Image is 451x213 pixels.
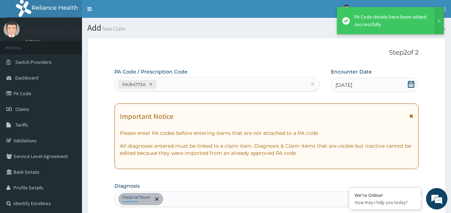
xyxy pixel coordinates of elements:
[41,62,98,134] span: We're online!
[122,194,150,200] p: Malarial fever
[13,36,29,54] img: d_794563401_company_1708531726252_794563401
[4,21,20,37] img: User Image
[87,23,446,32] h1: Add
[15,106,29,112] span: Claims
[355,6,446,12] span: [GEOGRAPHIC_DATA] - [GEOGRAPHIC_DATA]
[15,59,52,65] span: Switch Providers
[117,4,134,21] div: Minimize live chat window
[114,49,419,57] p: Step 2 of 2
[154,196,160,202] span: remove selection option
[342,5,351,14] img: User Image
[335,81,352,88] span: [DATE]
[114,68,188,75] label: PA Code / Prescription Code
[354,13,428,28] div: PA Code details have been added successfully
[120,142,413,157] p: All diagnoses entered must be linked to a claim item. Diagnosis & Claim Items that are visible bu...
[120,80,147,88] div: PA/84773A
[120,112,173,120] h1: Important Notice
[355,192,415,198] div: We're Online!
[15,122,28,128] span: Tariffs
[101,26,125,31] small: New Claim
[15,75,39,81] span: Dashboard
[120,130,413,137] p: Please enter PA codes before entering items that are not attached to a PA code
[25,39,42,44] a: Online
[122,200,150,204] small: confirmed
[25,29,148,35] p: [GEOGRAPHIC_DATA] - [GEOGRAPHIC_DATA]
[37,40,120,49] div: Chat with us now
[355,199,415,206] p: How may I help you today?
[331,68,372,75] label: Encounter Date
[114,182,140,189] label: Diagnosis
[4,139,136,164] textarea: Type your message and hit 'Enter'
